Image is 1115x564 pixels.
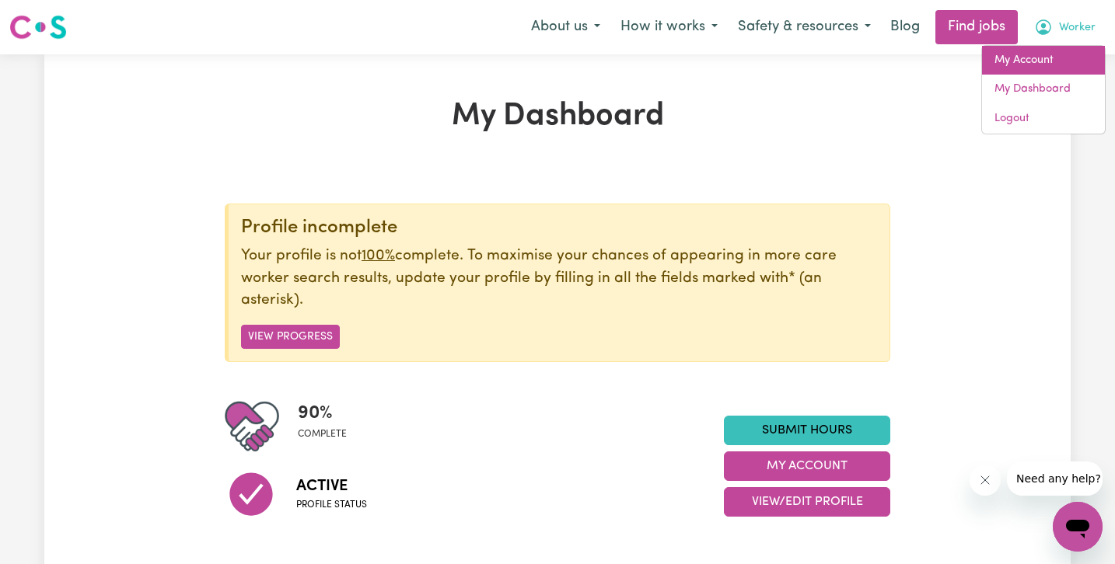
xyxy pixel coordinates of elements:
[881,10,929,44] a: Blog
[982,46,1105,75] a: My Account
[724,451,890,481] button: My Account
[724,487,890,517] button: View/Edit Profile
[1024,11,1106,44] button: My Account
[610,11,728,44] button: How it works
[724,416,890,445] a: Submit Hours
[298,399,347,427] span: 90 %
[241,245,877,312] p: Your profile is not complete. To maximise your chances of appearing in more care worker search re...
[1053,502,1103,552] iframe: Button to launch messaging window
[298,427,347,441] span: complete
[982,75,1105,104] a: My Dashboard
[935,10,1018,44] a: Find jobs
[982,104,1105,134] a: Logout
[9,13,67,41] img: Careseekers logo
[225,98,890,135] h1: My Dashboard
[9,9,67,45] a: Careseekers logo
[296,475,367,498] span: Active
[521,11,610,44] button: About us
[1007,461,1103,496] iframe: Message from company
[241,325,340,349] button: View Progress
[241,217,877,239] div: Profile incomplete
[1059,19,1096,37] span: Worker
[728,11,881,44] button: Safety & resources
[298,399,359,454] div: Profile completeness: 90%
[981,45,1106,134] div: My Account
[296,498,367,512] span: Profile status
[362,249,395,263] u: 100%
[970,465,1001,496] iframe: Close message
